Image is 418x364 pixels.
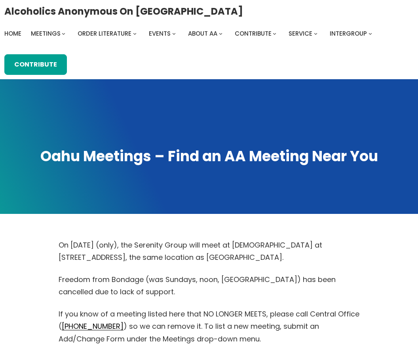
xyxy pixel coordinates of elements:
[59,273,359,298] p: Freedom from Bondage (was Sundays, noon, [GEOGRAPHIC_DATA]) has been cancelled due to lack of sup...
[59,239,359,264] p: On [DATE] (only), the Serenity Group will meet at [DEMOGRAPHIC_DATA] at [STREET_ADDRESS], the sam...
[7,147,411,166] h1: Oahu Meetings – Find an AA Meeting Near You
[4,54,67,75] a: Contribute
[188,28,217,39] a: About AA
[4,29,21,38] span: Home
[172,32,176,35] button: Events submenu
[78,29,131,38] span: Order Literature
[31,29,61,38] span: Meetings
[149,29,171,38] span: Events
[4,3,243,20] a: Alcoholics Anonymous on [GEOGRAPHIC_DATA]
[235,29,272,38] span: Contribute
[31,28,61,39] a: Meetings
[4,28,21,39] a: Home
[59,308,359,345] p: If you know of a meeting listed here that NO LONGER MEETS, please call Central Office ( ) so we c...
[188,29,217,38] span: About AA
[273,32,276,35] button: Contribute submenu
[330,28,367,39] a: Intergroup
[235,28,272,39] a: Contribute
[289,28,312,39] a: Service
[289,29,312,38] span: Service
[219,32,222,35] button: About AA submenu
[314,32,317,35] button: Service submenu
[4,28,375,39] nav: Intergroup
[62,32,65,35] button: Meetings submenu
[62,321,123,331] a: [PHONE_NUMBER]
[369,32,372,35] button: Intergroup submenu
[149,28,171,39] a: Events
[133,32,137,35] button: Order Literature submenu
[330,29,367,38] span: Intergroup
